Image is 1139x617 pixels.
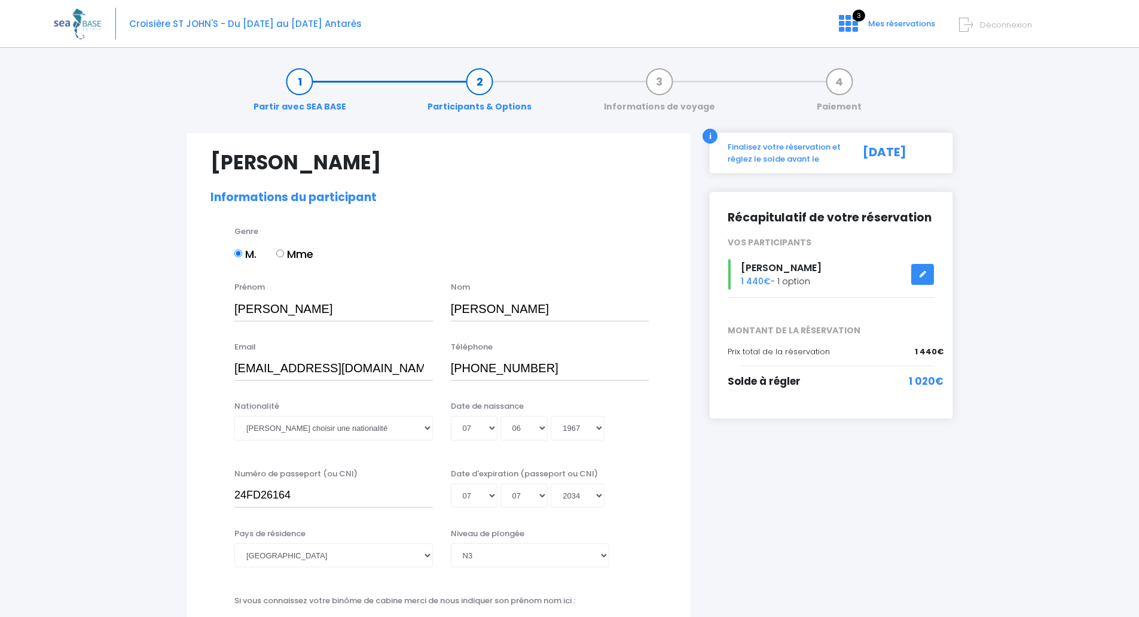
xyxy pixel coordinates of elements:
[234,468,358,480] label: Numéro de passeport (ou CNI)
[234,595,575,607] label: Si vous connaissez votre binôme de cabine merci de nous indiquer son prénom nom ici :
[234,341,256,353] label: Email
[234,246,256,262] label: M.
[276,250,284,257] input: Mme
[741,275,771,287] span: 1 440€
[741,261,822,275] span: [PERSON_NAME]
[728,346,830,357] span: Prix total de la réservation
[728,374,801,388] span: Solde à régler
[234,250,242,257] input: M.
[719,259,943,290] div: - 1 option
[598,75,721,113] a: Informations de voyage
[210,191,667,205] h2: Informations du participant
[829,22,942,34] a: 3 Mes réservations
[811,75,868,113] a: Paiement
[719,324,943,337] span: MONTANT DE LA RÉSERVATION
[451,341,493,353] label: Téléphone
[719,236,943,249] div: VOS PARTICIPANTS
[719,141,850,165] div: Finalisez votre réservation et réglez le solde avant le
[451,281,470,293] label: Nom
[451,468,598,480] label: Date d'expiration (passeport ou CNI)
[451,528,524,540] label: Niveau de plongée
[234,528,306,540] label: Pays de résidence
[422,75,538,113] a: Participants & Options
[234,400,279,412] label: Nationalité
[248,75,352,113] a: Partir avec SEA BASE
[210,151,667,174] h1: [PERSON_NAME]
[868,18,935,29] span: Mes réservations
[850,141,943,165] div: [DATE]
[915,346,943,358] span: 1 440€
[853,10,865,22] span: 3
[980,19,1032,31] span: Déconnexion
[451,400,524,412] label: Date de naissance
[234,226,258,238] label: Genre
[909,374,943,390] span: 1 020€
[129,17,362,30] span: Croisière ST JOHN'S - Du [DATE] au [DATE] Antarès
[276,246,313,262] label: Mme
[703,129,717,144] div: i
[234,281,265,293] label: Prénom
[728,210,935,225] h2: Récapitulatif de votre réservation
